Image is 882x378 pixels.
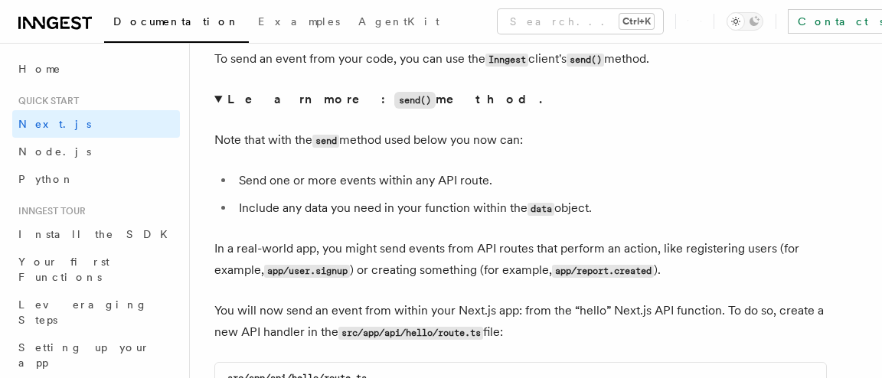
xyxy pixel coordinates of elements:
code: app/user.signup [264,265,350,278]
span: Examples [258,15,340,28]
a: Python [12,165,180,193]
span: Next.js [18,118,91,130]
a: Your first Functions [12,248,180,291]
a: Next.js [12,110,180,138]
kbd: Ctrl+K [619,14,654,29]
strong: Learn more: method. [227,92,545,106]
p: Note that with the method used below you now can: [214,129,827,152]
summary: Learn more:send()method. [214,89,827,111]
code: send [312,135,339,148]
a: AgentKit [349,5,449,41]
span: Home [18,61,61,77]
span: Your first Functions [18,256,109,283]
a: Node.js [12,138,180,165]
span: Leveraging Steps [18,298,148,326]
span: AgentKit [358,15,439,28]
code: send() [394,92,436,109]
li: Send one or more events within any API route. [234,170,827,191]
a: Documentation [104,5,249,43]
span: Node.js [18,145,91,158]
p: You will now send an event from within your Next.js app: from the “hello” Next.js API function. T... [214,300,827,344]
button: Toggle dark mode [727,12,763,31]
code: Inngest [485,54,528,67]
span: Inngest tour [12,205,86,217]
code: src/app/api/hello/route.ts [338,327,483,340]
button: Search...Ctrl+K [498,9,663,34]
p: To send an event from your code, you can use the client's method. [214,48,827,70]
span: Python [18,173,74,185]
code: send() [567,54,604,67]
span: Quick start [12,95,79,107]
span: Setting up your app [18,341,150,369]
p: In a real-world app, you might send events from API routes that perform an action, like registeri... [214,238,827,282]
a: Examples [249,5,349,41]
a: Install the SDK [12,220,180,248]
a: Setting up your app [12,334,180,376]
li: Include any data you need in your function within the object. [234,197,827,220]
span: Documentation [113,15,240,28]
a: Home [12,55,180,83]
code: app/report.created [552,265,654,278]
code: data [528,203,554,216]
span: Install the SDK [18,228,177,240]
a: Leveraging Steps [12,291,180,334]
